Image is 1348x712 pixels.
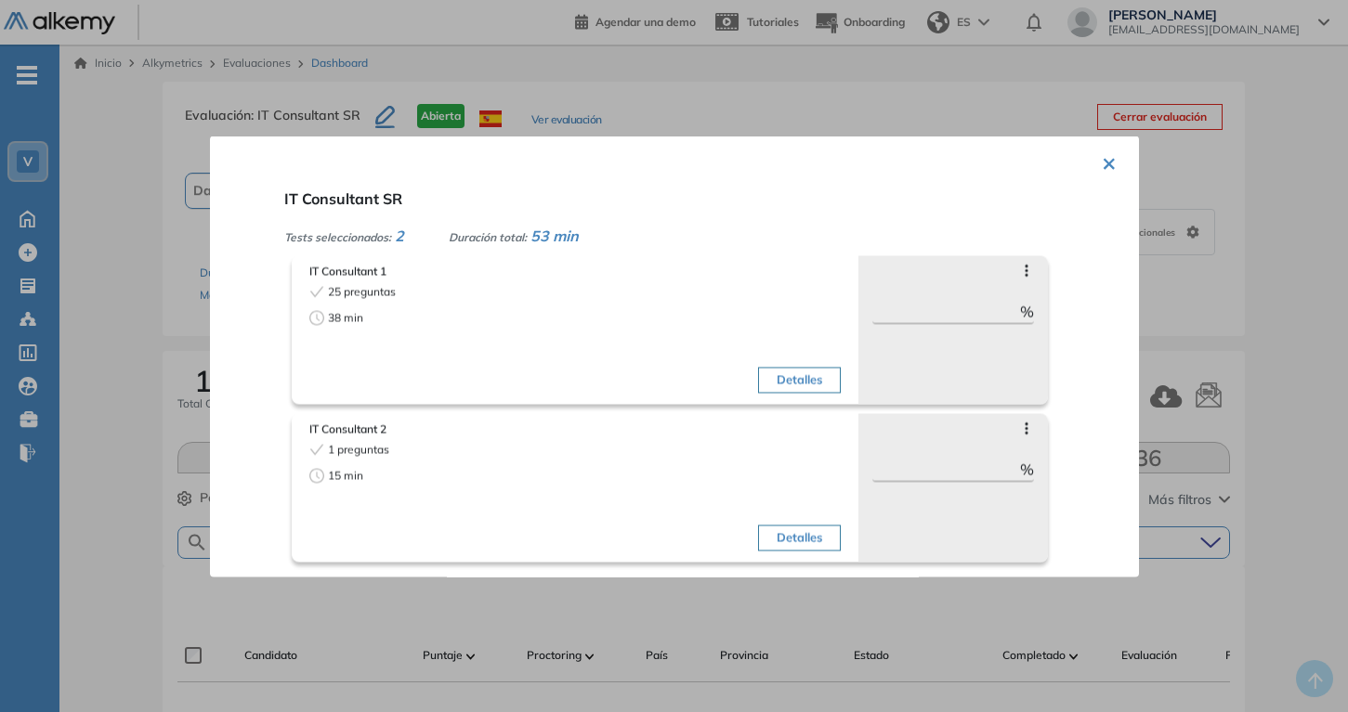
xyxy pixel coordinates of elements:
[328,467,363,484] span: 15 min
[309,468,324,483] span: clock-circle
[309,310,324,325] span: clock-circle
[309,442,324,457] span: check
[328,283,396,300] span: 25 preguntas
[284,188,402,207] span: IT Consultant SR
[309,284,324,299] span: check
[1020,300,1034,322] span: %
[328,441,389,458] span: 1 preguntas
[449,229,527,243] span: Duración total:
[1020,458,1034,480] span: %
[309,421,842,437] span: IT Consultant 2
[284,229,391,243] span: Tests seleccionados:
[395,226,404,244] span: 2
[758,367,841,393] button: Detalles
[758,524,841,550] button: Detalles
[328,309,363,326] span: 38 min
[1102,143,1117,179] button: ×
[530,226,579,244] span: 53 min
[309,263,842,279] span: IT Consultant 1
